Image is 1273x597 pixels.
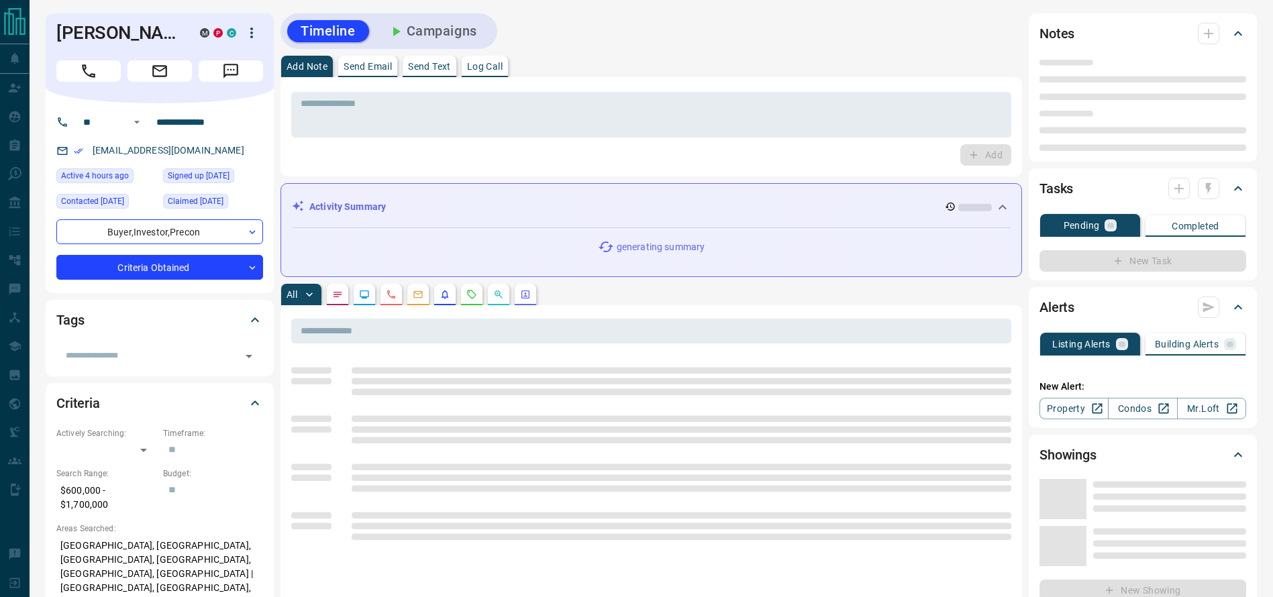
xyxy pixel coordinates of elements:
a: Property [1039,398,1109,419]
p: Completed [1172,221,1219,231]
span: Signed up [DATE] [168,169,230,182]
div: Thu May 10 2018 [163,168,263,187]
p: Search Range: [56,468,156,480]
div: Thu Oct 09 2025 [56,194,156,213]
div: Criteria [56,387,263,419]
p: Building Alerts [1155,339,1219,349]
h2: Notes [1039,23,1074,44]
h2: Tasks [1039,178,1073,199]
button: Open [240,347,258,366]
svg: Calls [386,289,397,300]
svg: Notes [332,289,343,300]
div: Tue Nov 23 2021 [163,194,263,213]
svg: Requests [466,289,477,300]
p: Areas Searched: [56,523,263,535]
svg: Opportunities [493,289,504,300]
p: Timeframe: [163,427,263,439]
button: Open [129,114,145,130]
p: Activity Summary [309,200,386,214]
p: $600,000 - $1,700,000 [56,480,156,516]
div: Buyer , Investor , Precon [56,219,263,244]
div: property.ca [213,28,223,38]
div: Tasks [1039,172,1246,205]
svg: Emails [413,289,423,300]
p: All [287,290,297,299]
div: Tue Oct 14 2025 [56,168,156,187]
p: Pending [1064,221,1100,230]
p: Budget: [163,468,263,480]
h2: Criteria [56,392,100,414]
svg: Listing Alerts [440,289,450,300]
h2: Showings [1039,444,1097,466]
div: Showings [1039,439,1246,471]
div: Activity Summary [292,195,1011,219]
a: Condos [1108,398,1177,419]
div: mrloft.ca [200,28,209,38]
h2: Tags [56,309,84,331]
p: New Alert: [1039,380,1246,394]
p: Add Note [287,62,327,71]
h1: [PERSON_NAME] [56,22,180,44]
div: condos.ca [227,28,236,38]
button: Timeline [287,20,369,42]
div: Alerts [1039,291,1246,323]
svg: Lead Browsing Activity [359,289,370,300]
h2: Alerts [1039,296,1074,318]
button: Campaigns [374,20,491,42]
div: Tags [56,304,263,336]
span: Contacted [DATE] [61,195,124,208]
span: Claimed [DATE] [168,195,223,208]
svg: Agent Actions [520,289,531,300]
p: Send Email [344,62,392,71]
svg: Email Verified [74,146,83,156]
div: Notes [1039,17,1246,50]
p: Listing Alerts [1052,339,1111,349]
a: Mr.Loft [1177,398,1246,419]
p: Log Call [467,62,503,71]
span: Call [56,60,121,82]
span: Email [128,60,192,82]
p: Actively Searching: [56,427,156,439]
a: [EMAIL_ADDRESS][DOMAIN_NAME] [93,145,244,156]
span: Active 4 hours ago [61,169,129,182]
div: Criteria Obtained [56,255,263,280]
p: generating summary [617,240,705,254]
span: Message [199,60,263,82]
p: Send Text [408,62,451,71]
